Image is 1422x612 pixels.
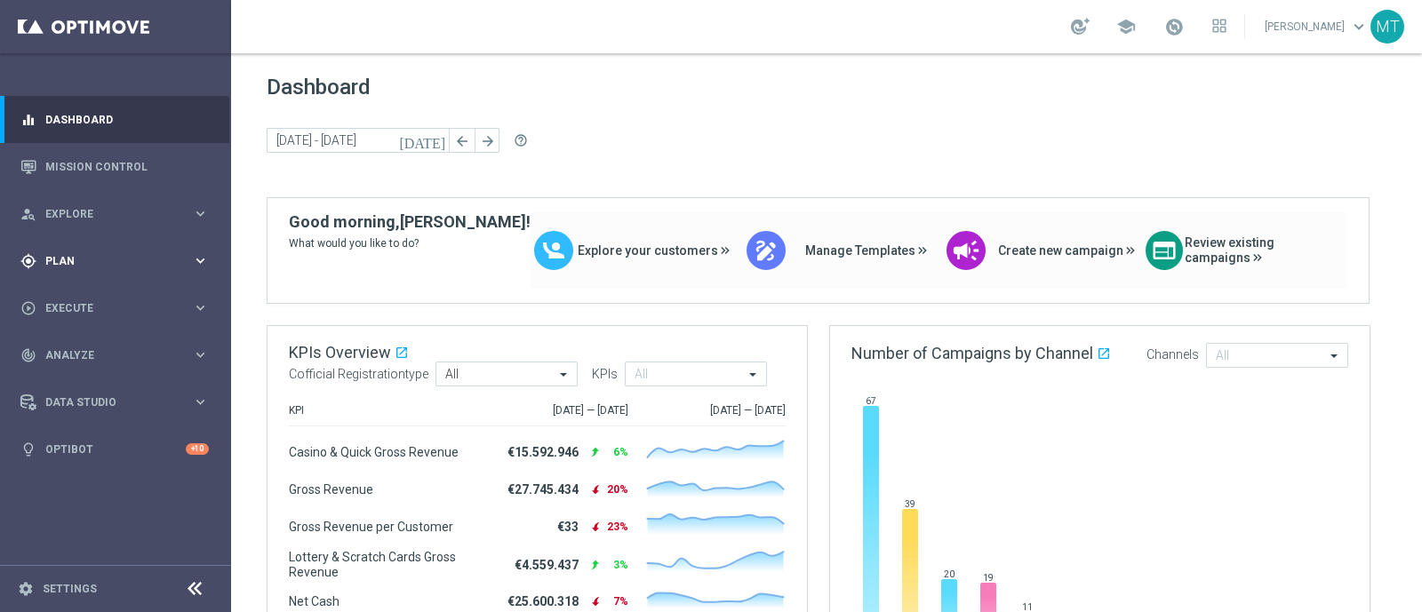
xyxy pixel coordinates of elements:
button: play_circle_outline Execute keyboard_arrow_right [20,301,210,315]
button: gps_fixed Plan keyboard_arrow_right [20,254,210,268]
i: equalizer [20,112,36,128]
i: keyboard_arrow_right [192,252,209,269]
div: MT [1370,10,1404,44]
span: school [1116,17,1136,36]
i: gps_fixed [20,253,36,269]
i: track_changes [20,347,36,363]
div: +10 [186,443,209,455]
i: play_circle_outline [20,300,36,316]
i: keyboard_arrow_right [192,346,209,363]
a: Optibot [45,425,186,473]
div: Explore [20,206,192,222]
span: keyboard_arrow_down [1349,17,1369,36]
button: track_changes Analyze keyboard_arrow_right [20,348,210,362]
div: Analyze [20,347,192,363]
div: Plan [20,253,192,269]
div: Data Studio [20,394,192,410]
button: equalizer Dashboard [20,113,210,127]
button: person_search Explore keyboard_arrow_right [20,207,210,221]
i: lightbulb [20,441,36,457]
i: keyboard_arrow_right [192,393,209,410]
span: Explore [45,209,192,219]
i: settings [18,581,34,597]
a: Mission Control [45,143,209,190]
span: Data Studio [45,397,192,408]
i: keyboard_arrow_right [192,205,209,222]
a: Dashboard [45,96,209,143]
i: person_search [20,206,36,222]
div: Optibot [20,425,209,473]
button: lightbulb Optibot +10 [20,442,210,457]
div: Mission Control [20,143,209,190]
span: Analyze [45,350,192,361]
button: Data Studio keyboard_arrow_right [20,395,210,409]
span: Execute [45,303,192,314]
a: [PERSON_NAME]keyboard_arrow_down [1263,13,1370,40]
button: Mission Control [20,160,210,174]
div: Dashboard [20,96,209,143]
i: keyboard_arrow_right [192,299,209,316]
a: Settings [43,584,97,594]
div: Execute [20,300,192,316]
span: Plan [45,256,192,266]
